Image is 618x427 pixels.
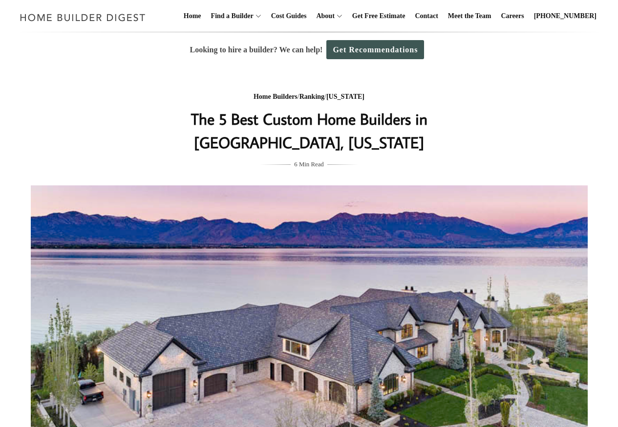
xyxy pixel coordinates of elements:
a: Home Builders [254,93,298,100]
a: Meet the Team [444,0,495,32]
a: About [312,0,334,32]
a: Ranking [299,93,324,100]
a: Contact [411,0,442,32]
a: Find a Builder [207,0,254,32]
a: [PHONE_NUMBER] [530,0,600,32]
span: 6 Min Read [294,159,323,170]
a: Cost Guides [267,0,311,32]
img: Home Builder Digest [16,8,150,27]
a: Get Recommendations [326,40,424,59]
a: Careers [497,0,528,32]
a: [US_STATE] [326,93,364,100]
a: Home [180,0,205,32]
a: Get Free Estimate [348,0,409,32]
h1: The 5 Best Custom Home Builders in [GEOGRAPHIC_DATA], [US_STATE] [114,107,504,154]
div: / / [114,91,504,103]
